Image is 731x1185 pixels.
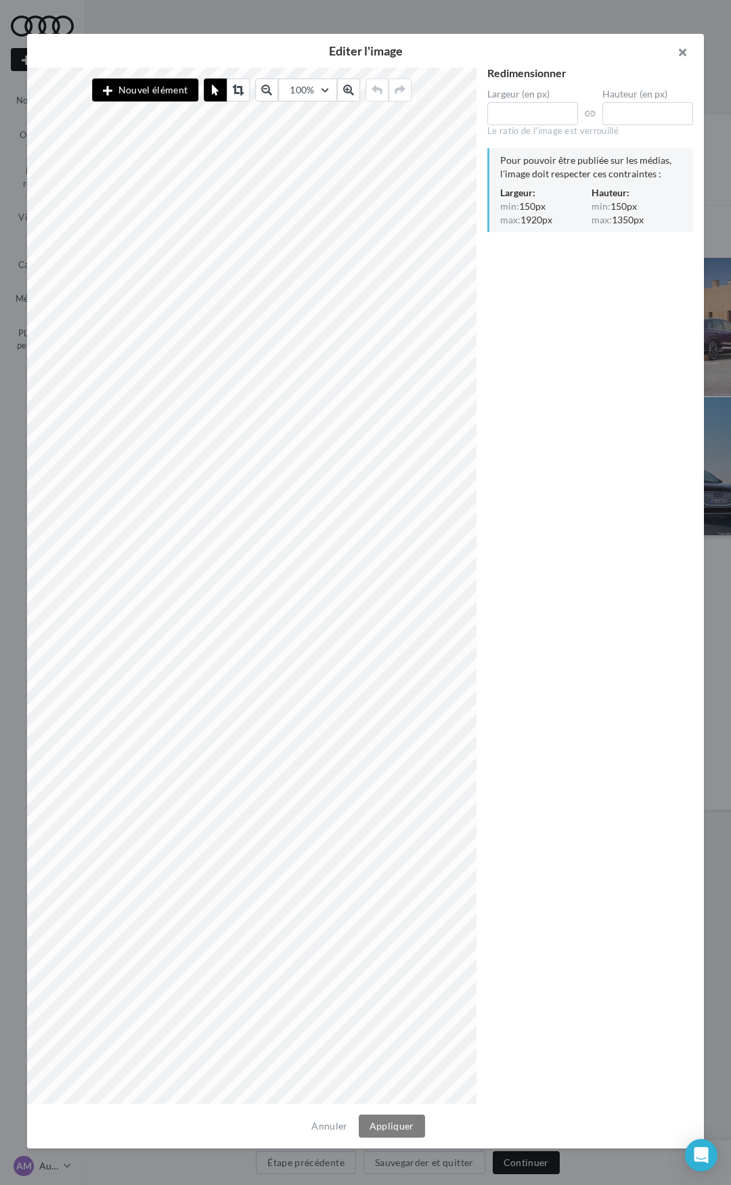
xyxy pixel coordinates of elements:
[592,213,683,227] div: 1350px
[500,186,592,200] div: Largeur:
[592,200,683,213] div: 150px
[487,68,693,79] div: Redimensionner
[500,154,682,181] div: Pour pouvoir être publiée sur les médias, l'image doit respecter ces contraintes :
[602,89,693,99] label: Hauteur (en px)
[487,125,693,137] div: Le ratio de l'image est verrouillé
[487,89,578,99] label: Largeur (en px)
[306,1118,353,1134] button: Annuler
[500,213,592,227] div: 1920px
[92,79,198,102] button: Nouvel élément
[685,1139,717,1171] div: Open Intercom Messenger
[592,202,611,211] span: min:
[278,79,336,102] button: 100%
[500,202,519,211] span: min:
[359,1115,425,1138] button: Appliquer
[500,215,520,225] span: max:
[49,45,682,57] h2: Editer l'image
[592,215,612,225] span: max:
[500,200,592,213] div: 150px
[592,186,683,200] div: Hauteur:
